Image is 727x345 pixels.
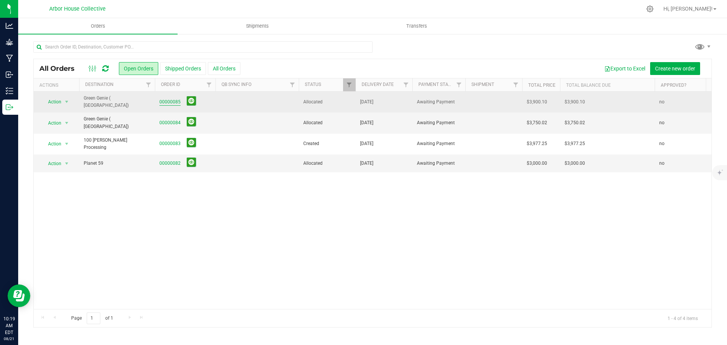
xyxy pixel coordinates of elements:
[49,6,106,12] span: Arbor House Collective
[85,82,114,87] a: Destination
[41,158,62,169] span: Action
[159,160,181,167] a: 00000082
[84,95,150,109] span: Green Genie ( [GEOGRAPHIC_DATA])
[305,82,321,87] a: Status
[417,160,461,167] span: Awaiting Payment
[527,98,547,106] span: $3,900.10
[159,119,181,126] a: 00000084
[527,140,547,147] span: $3,977.25
[396,23,437,30] span: Transfers
[343,78,356,91] a: Filter
[659,140,665,147] span: no
[362,82,394,87] a: Delivery Date
[303,140,351,147] span: Created
[599,62,650,75] button: Export to Excel
[81,23,115,30] span: Orders
[417,98,461,106] span: Awaiting Payment
[659,119,665,126] span: no
[303,160,351,167] span: Allocated
[6,55,13,62] inline-svg: Manufacturing
[62,158,72,169] span: select
[661,83,686,88] a: Approved?
[418,82,456,87] a: Payment Status
[159,140,181,147] a: 00000083
[222,82,251,87] a: QB Sync Info
[510,78,522,91] a: Filter
[159,98,181,106] a: 00000085
[565,160,585,167] span: $3,000.00
[6,22,13,30] inline-svg: Analytics
[360,140,373,147] span: [DATE]
[527,119,547,126] span: $3,750.02
[18,18,178,34] a: Orders
[663,6,713,12] span: Hi, [PERSON_NAME]!
[650,62,700,75] button: Create new order
[160,62,206,75] button: Shipped Orders
[303,98,351,106] span: Allocated
[6,87,13,95] inline-svg: Inventory
[119,62,158,75] button: Open Orders
[39,64,82,73] span: All Orders
[303,119,351,126] span: Allocated
[161,82,180,87] a: Order ID
[400,78,412,91] a: Filter
[565,98,585,106] span: $3,900.10
[417,140,461,147] span: Awaiting Payment
[39,83,76,88] div: Actions
[527,160,547,167] span: $3,000.00
[3,315,15,336] p: 10:19 AM EDT
[528,83,555,88] a: Total Price
[453,78,465,91] a: Filter
[360,119,373,126] span: [DATE]
[41,139,62,149] span: Action
[41,118,62,128] span: Action
[659,160,665,167] span: no
[565,119,585,126] span: $3,750.02
[565,140,585,147] span: $3,977.25
[142,78,155,91] a: Filter
[84,160,150,167] span: Planet 59
[655,66,695,72] span: Create new order
[337,18,496,34] a: Transfers
[360,98,373,106] span: [DATE]
[661,312,704,324] span: 1 - 4 of 4 items
[87,312,100,324] input: 1
[65,312,119,324] span: Page of 1
[62,139,72,149] span: select
[62,118,72,128] span: select
[560,78,655,92] th: Total Balance Due
[645,5,655,12] div: Manage settings
[41,97,62,107] span: Action
[178,18,337,34] a: Shipments
[6,71,13,78] inline-svg: Inbound
[203,78,215,91] a: Filter
[659,98,665,106] span: no
[286,78,299,91] a: Filter
[6,38,13,46] inline-svg: Grow
[33,41,373,53] input: Search Order ID, Destination, Customer PO...
[84,137,150,151] span: 100 [PERSON_NAME] Processing
[236,23,279,30] span: Shipments
[360,160,373,167] span: [DATE]
[62,97,72,107] span: select
[8,284,30,307] iframe: Resource center
[417,119,461,126] span: Awaiting Payment
[3,336,15,342] p: 08/21
[84,116,150,130] span: Green Genie ( [GEOGRAPHIC_DATA])
[6,103,13,111] inline-svg: Outbound
[471,82,494,87] a: Shipment
[208,62,240,75] button: All Orders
